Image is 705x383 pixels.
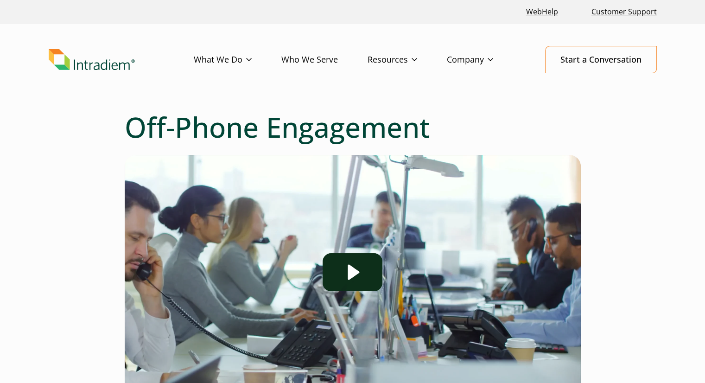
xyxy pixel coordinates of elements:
[194,46,281,73] a: What We Do
[545,46,657,73] a: Start a Conversation
[588,2,661,22] a: Customer Support
[368,46,447,73] a: Resources
[125,110,581,144] h1: Off-Phone Engagement
[522,2,562,22] a: Link opens in a new window
[49,49,135,70] img: Intradiem
[323,253,382,291] button: Play Video: Off-Phone Engagement - Solution Overview
[447,46,523,73] a: Company
[281,46,368,73] a: Who We Serve
[49,49,194,70] a: Link to homepage of Intradiem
